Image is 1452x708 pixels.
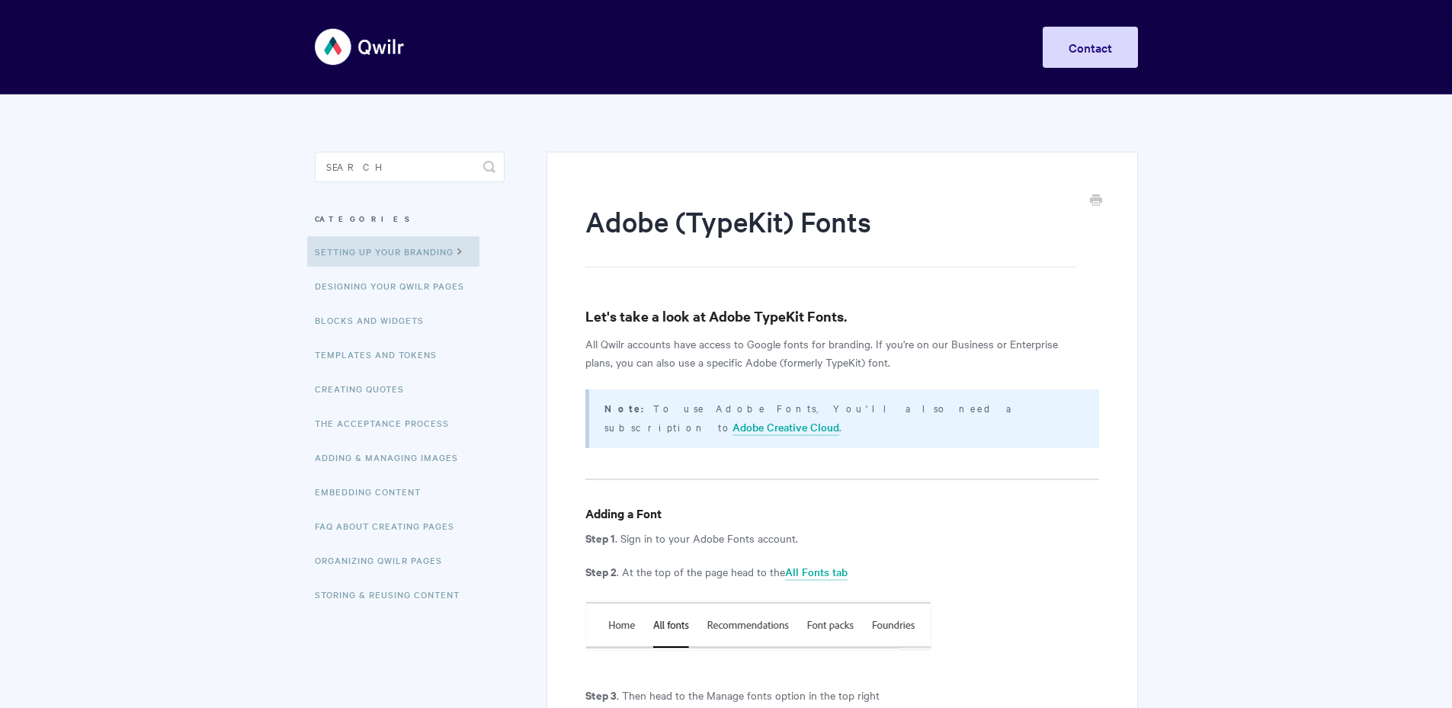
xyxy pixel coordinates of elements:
img: file-g1qqMHpsZF.png [585,601,931,651]
p: All Qwilr accounts have access to Google fonts for branding. If you're on our Business or Enterpr... [585,335,1098,371]
a: Adobe Creative Cloud [732,419,839,436]
a: Designing Your Qwilr Pages [315,271,476,301]
p: . Sign in to your Adobe Fonts account. [585,529,1098,547]
p: . At the top of the page head to the [585,562,1098,581]
h1: Adobe (TypeKit) Fonts [585,202,1075,268]
h3: Categories [315,205,505,232]
a: Print this Article [1090,193,1102,210]
strong: Note: [604,401,653,415]
a: Embedding Content [315,476,432,507]
a: Storing & Reusing Content [315,579,471,610]
img: Qwilr Help Center [315,18,405,75]
a: Creating Quotes [315,373,415,404]
input: Search [315,152,505,182]
strong: Step 3 [585,687,617,703]
p: . Then head to the Manage fonts option in the top right [585,686,1098,704]
a: Blocks and Widgets [315,305,435,335]
p: To use Adobe Fonts, You'll also need a subscription to . [604,399,1079,436]
h3: Let's take a look at Adobe TypeKit Fonts. [585,306,1098,327]
a: Adding & Managing Images [315,442,470,473]
a: Templates and Tokens [315,339,448,370]
a: All Fonts tab [785,564,848,581]
a: FAQ About Creating Pages [315,511,466,541]
h4: Adding a Font [585,504,1098,523]
strong: Step 2 [585,563,617,579]
a: Organizing Qwilr Pages [315,545,454,575]
a: Contact [1043,27,1138,68]
strong: Step 1 [585,530,615,546]
a: Setting up your Branding [307,236,479,267]
a: The Acceptance Process [315,408,460,438]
